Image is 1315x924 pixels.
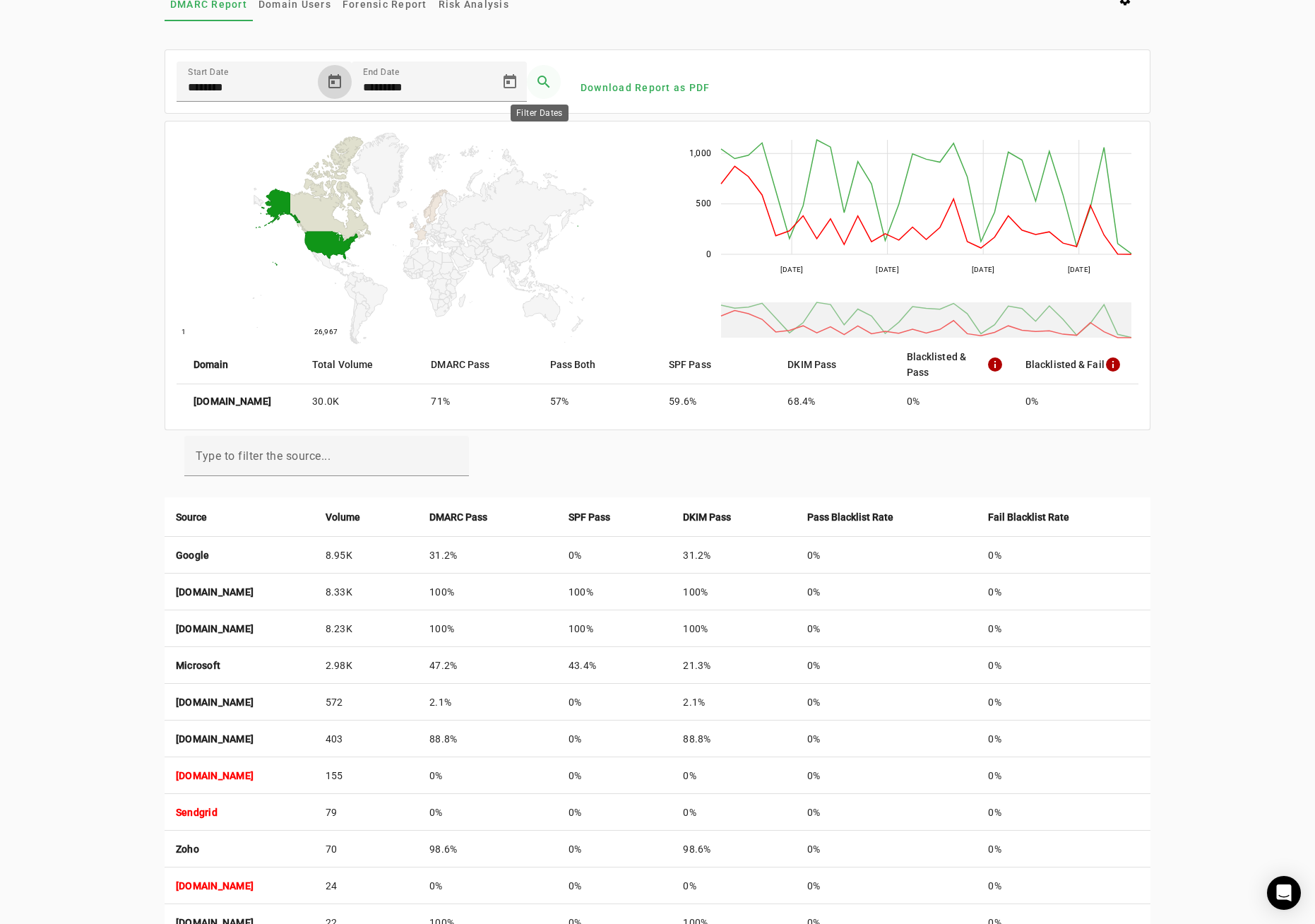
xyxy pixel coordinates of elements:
strong: Domain [194,357,229,372]
text: 0 [706,249,711,259]
td: 0% [796,647,977,684]
td: 0% [977,610,1150,647]
text: 26,967 [314,328,338,336]
td: 88.8% [418,721,557,757]
td: 0% [977,684,1150,721]
td: 0% [672,794,796,831]
td: 70 [314,831,419,867]
td: 0% [672,757,796,794]
td: 0% [796,794,977,831]
strong: [DOMAIN_NAME] [176,733,254,745]
div: SPF Pass [569,509,660,525]
strong: DKIM Pass [683,509,731,525]
td: 100% [418,610,557,647]
mat-cell: 68.4% [776,384,895,418]
td: 31.2% [672,537,796,574]
text: 1 [181,328,185,336]
td: 572 [314,684,419,721]
div: Filter Dates [511,105,569,122]
span: Download Report as PDF [581,81,710,95]
td: 403 [314,721,419,757]
text: 1,000 [689,148,711,158]
button: Download Report as PDF [575,75,716,100]
td: 0% [796,537,977,574]
mat-cell: 59.6% [657,384,776,418]
td: 0% [557,867,672,904]
td: 0% [557,684,672,721]
td: 155 [314,757,419,794]
td: 0% [977,537,1150,574]
td: 0% [796,721,977,757]
td: 0% [796,574,977,610]
td: 0% [557,721,672,757]
td: 8.95K [314,537,419,574]
td: 31.2% [418,537,557,574]
td: 0% [557,831,672,867]
strong: Fail Blacklist Rate [988,509,1069,525]
td: 100% [672,610,796,647]
mat-icon: info [987,356,1003,373]
mat-header-cell: Pass Both [539,345,657,384]
strong: Sendgrid [176,807,218,818]
td: 8.33K [314,574,419,610]
mat-header-cell: DMARC Pass [420,345,538,384]
td: 0% [977,721,1150,757]
td: 0% [418,867,557,904]
td: 8.23K [314,610,419,647]
text: 500 [696,199,711,208]
div: Pass Blacklist Rate [807,509,965,525]
mat-cell: 71% [420,384,538,418]
td: 0% [977,831,1150,867]
td: 0% [557,537,672,574]
td: 100% [672,574,796,610]
strong: Microsoft [176,660,220,671]
td: 79 [314,794,419,831]
td: 0% [557,757,672,794]
text: [DATE] [1068,266,1091,273]
td: 0% [418,794,557,831]
strong: [DOMAIN_NAME] [194,394,271,408]
mat-header-cell: SPF Pass [657,345,776,384]
strong: [DOMAIN_NAME] [176,697,254,708]
td: 24 [314,867,419,904]
td: 0% [977,647,1150,684]
strong: [DOMAIN_NAME] [176,880,254,892]
td: 100% [557,610,672,647]
td: 0% [977,794,1150,831]
strong: [DOMAIN_NAME] [176,770,254,781]
mat-cell: 0% [1014,384,1138,418]
td: 2.1% [418,684,557,721]
td: 0% [977,867,1150,904]
td: 100% [418,574,557,610]
div: Source [176,509,303,525]
text: [DATE] [780,266,804,273]
mat-header-cell: Total Volume [301,345,420,384]
strong: [DOMAIN_NAME] [176,586,254,598]
td: 2.1% [672,684,796,721]
mat-header-cell: Blacklisted & Fail [1014,345,1138,384]
button: Open calendar [493,65,527,99]
strong: SPF Pass [569,509,610,525]
td: 0% [796,610,977,647]
td: 0% [557,794,672,831]
text: [DATE] [972,266,995,273]
text: [DATE] [876,266,899,273]
strong: Google [176,550,210,561]
strong: Source [176,509,207,525]
mat-cell: 30.0K [301,384,420,418]
td: 98.6% [672,831,796,867]
td: 0% [418,757,557,794]
td: 88.8% [672,721,796,757]
td: 47.2% [418,647,557,684]
td: 0% [796,831,977,867]
td: 21.3% [672,647,796,684]
td: 43.4% [557,647,672,684]
td: 0% [796,867,977,904]
mat-header-cell: Blacklisted & Pass [895,345,1014,384]
mat-cell: 57% [539,384,657,418]
td: 2.98K [314,647,419,684]
td: 0% [977,574,1150,610]
td: 100% [557,574,672,610]
td: 0% [977,757,1150,794]
div: Volume [326,509,407,525]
